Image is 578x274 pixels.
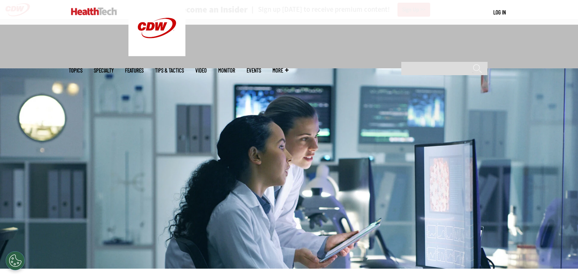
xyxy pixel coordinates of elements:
div: User menu [493,8,506,16]
a: Video [195,68,207,73]
span: Topics [69,68,82,73]
a: Events [247,68,261,73]
a: MonITor [218,68,235,73]
a: CDW [128,50,185,58]
img: Home [71,8,117,15]
button: Open Preferences [6,251,25,270]
a: Log in [493,9,506,16]
div: Cookies Settings [6,251,25,270]
span: Specialty [94,68,114,73]
a: Features [125,68,144,73]
span: More [272,68,288,73]
a: Tips & Tactics [155,68,184,73]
